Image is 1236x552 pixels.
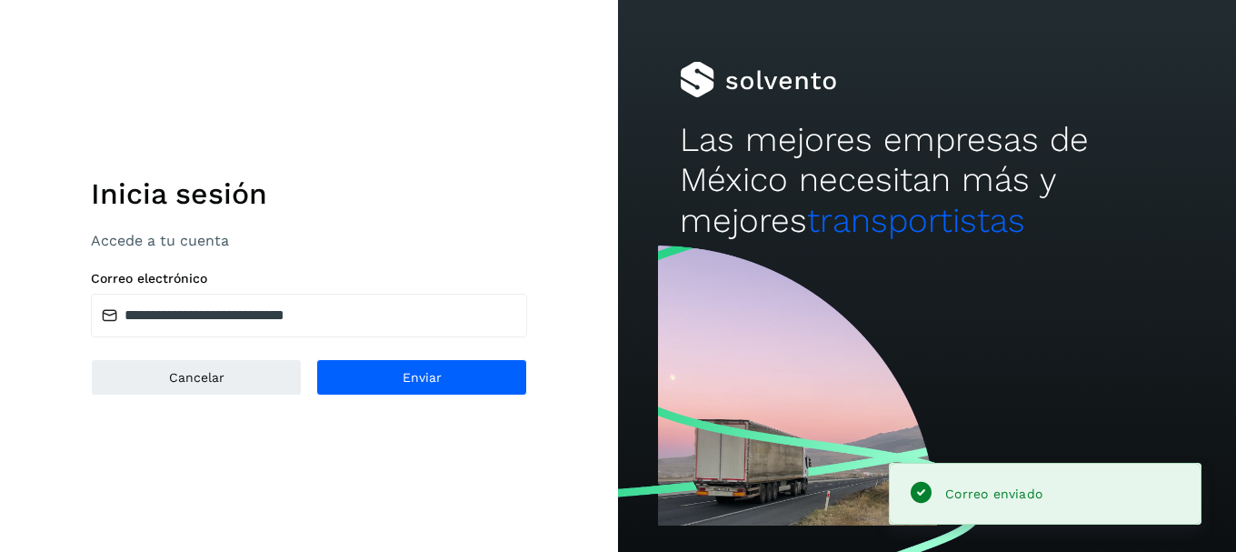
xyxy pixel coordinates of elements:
[91,232,527,249] p: Accede a tu cuenta
[316,359,527,396] button: Enviar
[945,487,1042,501] span: Correo enviado
[680,120,1174,241] h2: Las mejores empresas de México necesitan más y mejores
[91,271,527,286] label: Correo electrónico
[91,359,302,396] button: Cancelar
[807,201,1025,240] span: transportistas
[91,176,527,211] h1: Inicia sesión
[403,371,442,384] span: Enviar
[169,371,224,384] span: Cancelar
